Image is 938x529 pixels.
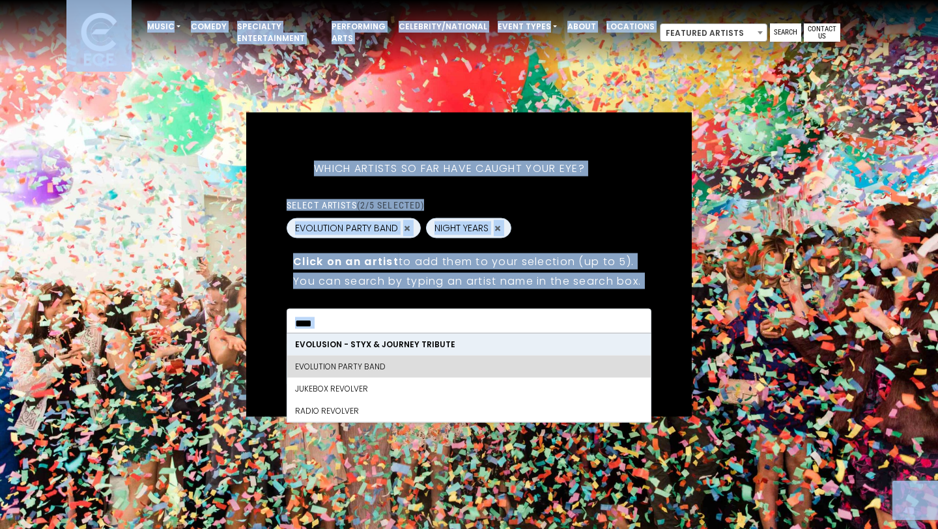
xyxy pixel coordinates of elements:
[660,23,767,42] span: Featured Artists
[287,400,651,422] li: Radio Revolver
[770,23,801,42] a: Search
[402,222,412,234] button: Remove EVOLUTION PARTY BAND
[287,199,424,211] label: Select artists
[661,24,767,42] span: Featured Artists
[66,9,132,72] img: ece_new_logo_whitev2-1.png
[357,200,425,210] span: (2/5 selected)
[492,222,503,234] button: Remove NIGHT YEARS
[287,378,651,400] li: Jukebox Revolver
[434,222,489,235] span: NIGHT YEARS
[393,16,492,38] a: Celebrity/National
[326,16,393,50] a: Performing Arts
[295,317,643,329] textarea: Search
[287,356,651,378] li: EVOLUTION PARTY BAND
[287,334,651,356] li: EVOLUSION - Styx & Journey Tribute
[295,222,398,235] span: EVOLUTION PARTY BAND
[186,16,232,38] a: Comedy
[601,16,660,38] a: Locations
[142,16,186,38] a: Music
[492,16,562,38] a: Event Types
[287,145,612,192] h5: Which artists so far have caught your eye?
[562,16,601,38] a: About
[293,254,399,269] strong: Click on an artist
[293,253,645,270] p: to add them to your selection (up to 5).
[232,16,326,50] a: Specialty Entertainment
[293,273,645,289] p: You can search by typing an artist name in the search box.
[804,23,840,42] a: Contact Us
